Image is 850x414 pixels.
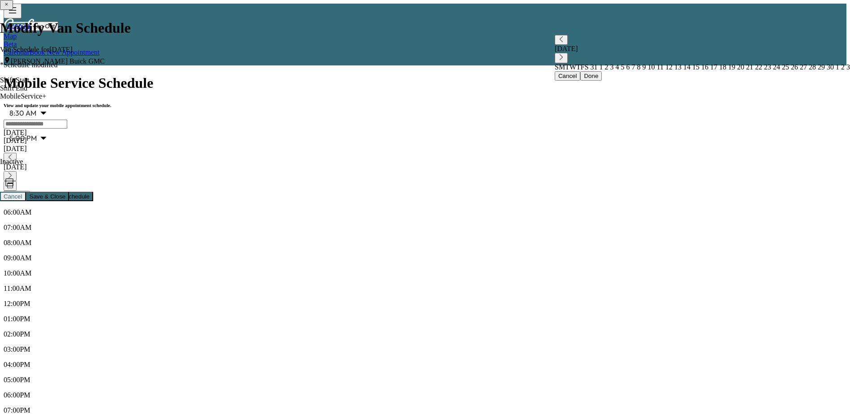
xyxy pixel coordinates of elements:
div: [DATE] [4,145,846,153]
a: MapBeta [4,32,846,48]
span: 27 [798,63,807,71]
span: 7 [630,63,635,71]
p: 05:00PM [4,376,846,384]
p: 08:00AM [4,239,846,247]
button: Cancel [555,71,581,81]
span: 1 [834,63,839,71]
div: [DATE] [4,137,846,145]
span: 8 [635,63,641,71]
span: 25 [780,63,789,71]
p: 10:00AM [4,269,846,277]
span: 29 [816,63,825,71]
div: Beta [4,40,846,48]
span: 10 [646,63,655,71]
p: 03:00PM [4,345,846,354]
span: T [576,63,581,71]
span: 12 [664,63,673,71]
span: W [570,63,576,71]
span: 28 [807,63,816,71]
p: 04:00PM [4,361,846,369]
span: 3 [845,63,850,71]
p: 09:00AM [4,254,846,262]
span: Save & Close [30,193,66,200]
span: 2 [603,63,608,71]
span: 15 [690,63,699,71]
span: F [581,63,585,71]
span: S [585,63,589,71]
span: 11 [655,63,664,71]
span: 1 [598,63,603,71]
span: 26 [789,63,798,71]
button: Save & Close [26,192,69,201]
span: S [555,63,559,71]
span: 20 [735,63,744,71]
span: 19 [726,63,735,71]
p: 12:00PM [4,300,846,308]
span: 4 [614,63,619,71]
span: 18 [717,63,726,71]
div: [DATE] [4,163,846,171]
span: M [559,63,565,71]
p: 07:00AM [4,224,846,232]
span: 31 [589,63,598,71]
h6: View and update your mobile appointment schedule. [4,103,846,108]
span: 6 [625,63,630,71]
span: 30 [825,63,834,71]
p: 11:00AM [4,285,846,293]
p: 02:00PM [4,330,846,338]
button: Done [580,71,602,81]
span: T [565,63,570,71]
p: 06:00AM [4,208,846,216]
span: 13 [673,63,682,71]
span: 9 [641,63,646,71]
span: 17 [708,63,717,71]
span: 23 [762,63,771,71]
span: 14 [682,63,690,71]
h1: Mobile Service Schedule [4,75,846,91]
span: 3 [608,63,614,71]
div: [DATE] [4,129,846,137]
p: 06:00PM [4,391,846,399]
div: [DATE] [555,45,850,53]
span: 24 [771,63,780,71]
p: 01:00PM [4,315,846,323]
span: 2 [839,63,845,71]
span: 16 [699,63,708,71]
span: 22 [753,63,762,71]
span: 21 [744,63,753,71]
span: 5 [619,63,625,71]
